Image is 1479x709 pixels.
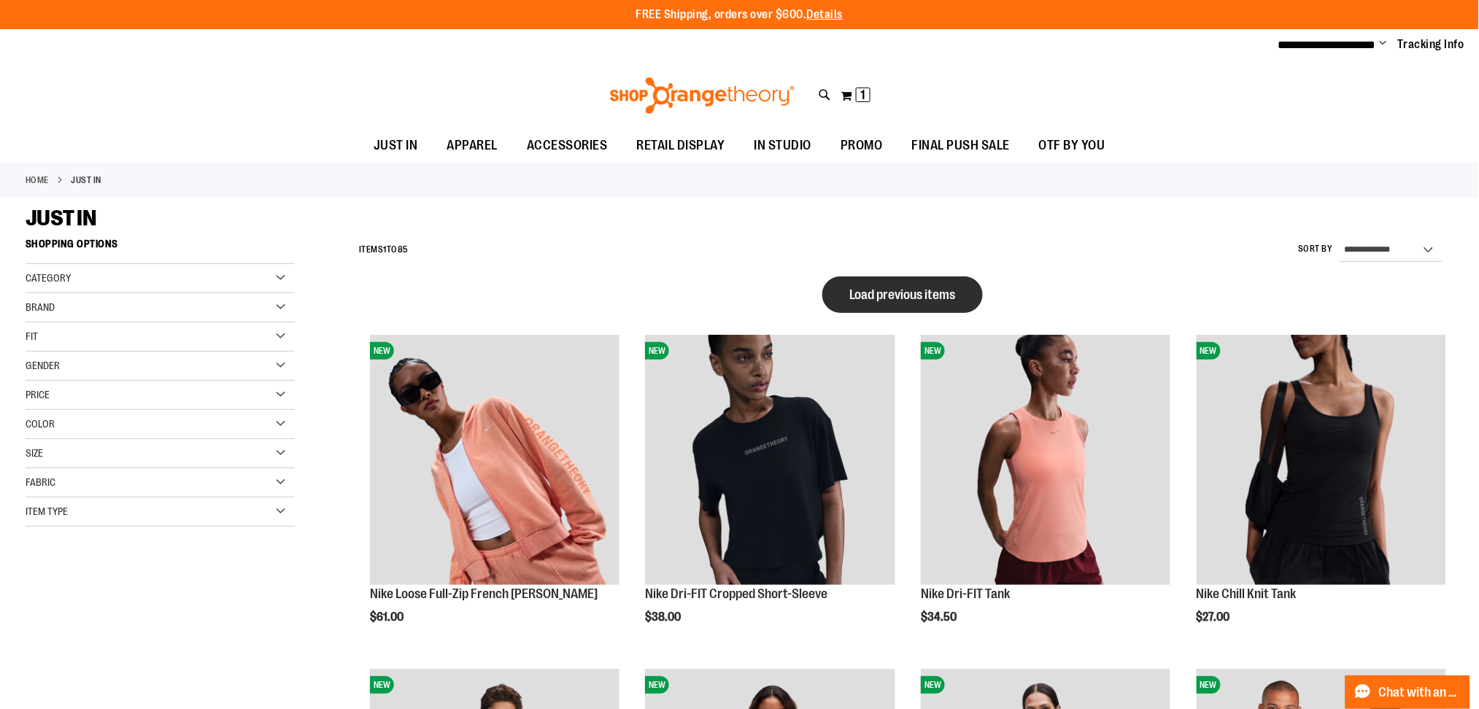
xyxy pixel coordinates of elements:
[1197,586,1297,601] a: Nike Chill Knit Tank
[921,586,1010,601] a: Nike Dri-FIT Tank
[359,239,409,261] h2: Items to
[26,231,295,264] strong: Shopping Options
[1189,328,1453,660] div: product
[1197,342,1221,360] span: NEW
[849,287,956,302] span: Load previous items
[1197,611,1232,624] span: $27.00
[645,335,895,586] a: Nike Dri-FIT Cropped Short-SleeveNEW
[1197,676,1221,694] span: NEW
[754,129,812,162] span: IN STUDIO
[921,342,945,360] span: NEW
[26,301,55,313] span: Brand
[1039,129,1105,162] span: OTF BY YOU
[398,244,409,255] span: 85
[638,328,902,660] div: product
[1398,36,1465,53] a: Tracking Info
[359,129,433,162] a: JUST IN
[26,206,96,230] span: JUST IN
[636,7,843,23] p: FREE Shipping, orders over $600.
[26,389,50,400] span: Price
[512,129,622,163] a: ACCESSORIES
[826,129,897,163] a: PROMO
[1024,129,1120,163] a: OTF BY YOU
[822,276,983,313] button: Load previous items
[1197,335,1446,586] a: Nike Chill Knit TankNEW
[72,174,102,187] strong: JUST IN
[740,129,827,163] a: IN STUDIO
[527,129,608,162] span: ACCESSORIES
[860,88,865,102] span: 1
[1298,243,1333,255] label: Sort By
[26,272,71,284] span: Category
[363,328,627,660] div: product
[26,505,68,517] span: Item Type
[1379,686,1461,700] span: Chat with an Expert
[645,611,683,624] span: $38.00
[645,342,669,360] span: NEW
[26,174,49,187] a: Home
[370,335,619,584] img: Nike Loose Full-Zip French Terry Hoodie
[370,611,406,624] span: $61.00
[374,129,418,162] span: JUST IN
[608,77,797,114] img: Shop Orangetheory
[921,676,945,694] span: NEW
[897,129,1025,163] a: FINAL PUSH SALE
[645,586,827,601] a: Nike Dri-FIT Cropped Short-Sleeve
[26,418,55,430] span: Color
[921,335,1170,584] img: Nike Dri-FIT Tank
[645,335,895,584] img: Nike Dri-FIT Cropped Short-Sleeve
[370,342,394,360] span: NEW
[447,129,498,162] span: APPAREL
[370,586,598,601] a: Nike Loose Full-Zip French [PERSON_NAME]
[370,335,619,586] a: Nike Loose Full-Zip French Terry HoodieNEW
[645,676,669,694] span: NEW
[1197,335,1446,584] img: Nike Chill Knit Tank
[921,335,1170,586] a: Nike Dri-FIT TankNEW
[1380,37,1387,52] button: Account menu
[622,129,740,163] a: RETAIL DISPLAY
[921,611,959,624] span: $34.50
[637,129,725,162] span: RETAIL DISPLAY
[26,330,38,342] span: Fit
[26,476,55,488] span: Fabric
[1345,675,1471,709] button: Chat with an Expert
[841,129,883,162] span: PROMO
[433,129,513,163] a: APPAREL
[914,328,1178,660] div: product
[370,676,394,694] span: NEW
[912,129,1011,162] span: FINAL PUSH SALE
[383,244,387,255] span: 1
[807,8,843,21] a: Details
[26,360,60,371] span: Gender
[26,447,43,459] span: Size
